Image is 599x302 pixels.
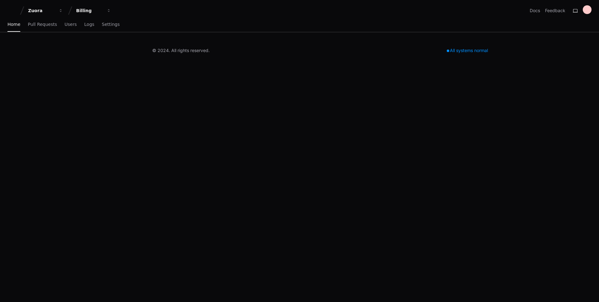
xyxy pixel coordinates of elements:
a: Docs [530,7,540,14]
a: Settings [102,17,119,32]
a: Users [65,17,77,32]
span: Home [7,22,20,26]
div: Billing [76,7,103,14]
span: Pull Requests [28,22,57,26]
div: Zuora [28,7,55,14]
span: Users [65,22,77,26]
span: Logs [84,22,94,26]
div: © 2024. All rights reserved. [152,47,210,54]
a: Logs [84,17,94,32]
button: Feedback [545,7,565,14]
a: Home [7,17,20,32]
button: Billing [74,5,114,16]
span: Settings [102,22,119,26]
a: Pull Requests [28,17,57,32]
button: Zuora [26,5,66,16]
div: All systems normal [443,46,492,55]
